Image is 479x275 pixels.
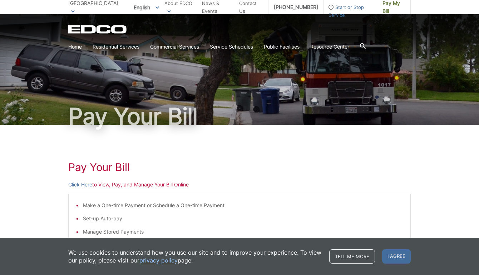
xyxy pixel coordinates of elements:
a: Residential Services [93,43,139,51]
span: I agree [382,249,411,264]
p: We use cookies to understand how you use our site and to improve your experience. To view our pol... [68,249,322,264]
a: Home [68,43,82,51]
li: Manage Stored Payments [83,228,403,236]
li: Set-up Auto-pay [83,215,403,222]
a: Resource Center [310,43,349,51]
p: to View, Pay, and Manage Your Bill Online [68,181,411,189]
a: EDCD logo. Return to the homepage. [68,25,128,34]
a: Public Facilities [264,43,300,51]
a: privacy policy [139,256,178,264]
a: Tell me more [329,249,375,264]
li: Make a One-time Payment or Schedule a One-time Payment [83,201,403,209]
a: Commercial Services [150,43,199,51]
a: Service Schedules [210,43,253,51]
a: Click Here [68,181,92,189]
span: English [128,1,164,13]
h1: Pay Your Bill [68,105,411,128]
h1: Pay Your Bill [68,161,411,174]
